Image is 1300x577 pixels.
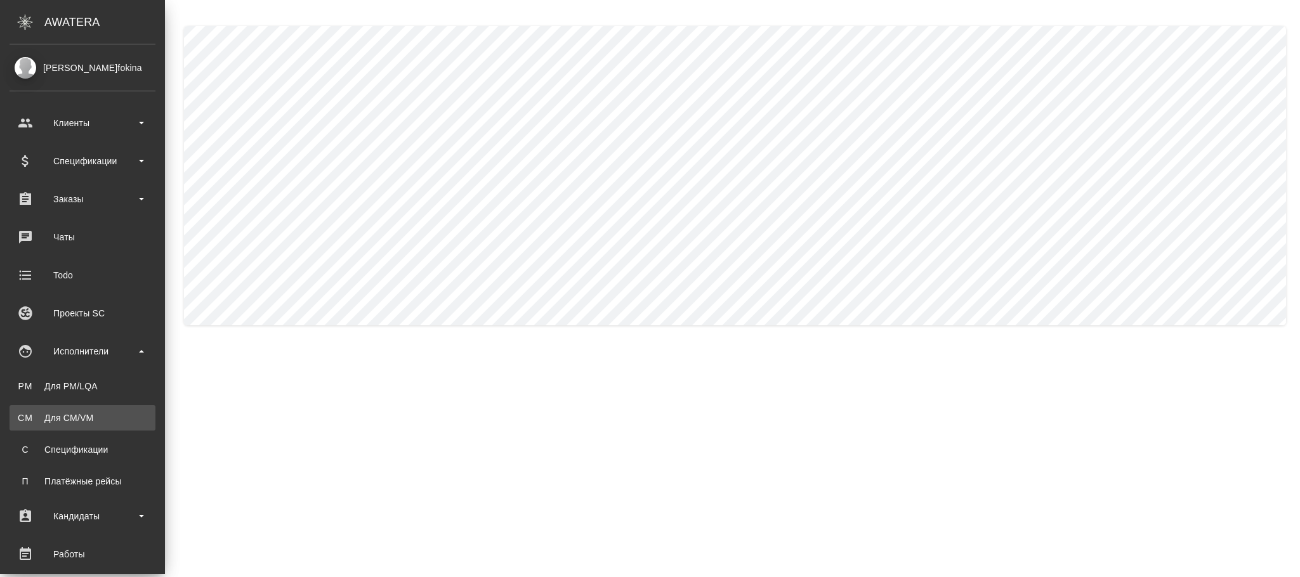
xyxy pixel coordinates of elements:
[10,405,155,431] a: CMДля CM/VM
[3,221,162,253] a: Чаты
[10,304,155,323] div: Проекты SC
[10,469,155,494] a: ППлатёжные рейсы
[16,380,149,392] div: Для PM/LQA
[3,259,162,291] a: Todo
[16,412,149,424] div: Для CM/VM
[10,113,155,133] div: Клиенты
[10,373,155,399] a: PMДля PM/LQA
[16,475,149,488] div: Платёжные рейсы
[10,152,155,171] div: Спецификации
[10,342,155,361] div: Исполнители
[10,266,155,285] div: Todo
[10,228,155,247] div: Чаты
[10,437,155,462] a: ССпецификации
[10,61,155,75] div: [PERSON_NAME]fokina
[44,10,165,35] div: AWATERA
[10,545,155,564] div: Работы
[3,297,162,329] a: Проекты SC
[16,443,149,456] div: Спецификации
[10,190,155,209] div: Заказы
[10,507,155,526] div: Кандидаты
[3,538,162,570] a: Работы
